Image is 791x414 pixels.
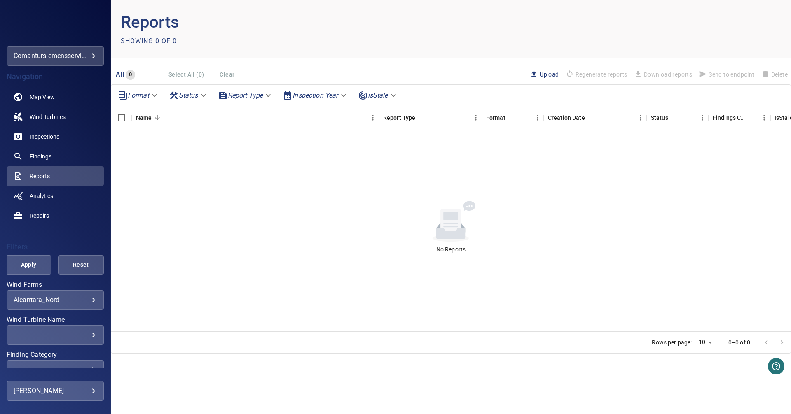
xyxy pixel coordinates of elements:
[368,91,388,99] em: isStale
[30,152,51,160] span: Findings
[14,384,97,398] div: [PERSON_NAME]
[758,336,790,349] nav: pagination navigation
[7,243,104,251] h4: Filters
[530,70,559,79] span: Upload
[7,107,104,127] a: windturbines noActive
[68,260,94,270] span: Reset
[30,93,55,101] span: Map View
[121,10,451,35] p: Reports
[7,127,104,147] a: inspections noActive
[30,192,53,200] span: Analytics
[7,290,104,310] div: Wind Farms
[527,67,562,81] button: Upload
[7,46,104,66] div: comantursiemensserviceitaly
[696,112,709,124] button: Menu
[116,70,124,78] span: All
[695,336,715,348] div: 10
[7,186,104,206] a: analytics noActive
[747,112,758,123] button: Sort
[647,106,709,129] div: Status
[634,112,647,124] button: Menu
[544,106,647,129] div: Creation Date
[14,49,97,63] div: comantursiemensserviceitaly
[58,255,104,275] button: Reset
[486,106,505,129] div: Format
[7,87,104,107] a: map noActive
[367,112,379,124] button: Menu
[14,296,97,304] div: Alcantara_Nord
[652,338,692,347] p: Rows per page:
[128,91,149,99] em: Format
[7,206,104,226] a: repairs noActive
[7,147,104,166] a: findings noActive
[7,316,104,323] label: Wind Turbine Name
[126,70,135,79] span: 0
[7,360,104,380] div: Finding Category
[482,106,544,129] div: Format
[651,106,668,129] div: Status
[132,106,379,129] div: Name
[531,112,544,124] button: Menu
[7,325,104,345] div: Wind Turbine Name
[228,91,263,99] em: Report Type
[293,91,338,99] em: Inspection Year
[585,112,597,123] button: Sort
[30,212,49,220] span: Repairs
[16,260,41,270] span: Apply
[7,72,104,81] h4: Navigation
[30,133,59,141] span: Inspections
[415,112,427,123] button: Sort
[121,36,177,46] p: Showing 0 of 0
[728,338,750,347] p: 0–0 of 0
[179,91,198,99] em: Status
[136,106,152,129] div: Name
[115,88,162,102] div: Format
[152,112,163,123] button: Sort
[6,255,51,275] button: Apply
[470,112,482,124] button: Menu
[758,112,770,124] button: Menu
[505,112,517,123] button: Sort
[30,172,50,180] span: Reports
[713,106,747,129] div: Findings Count
[379,106,482,129] div: Report Type
[30,113,66,121] span: Wind Turbines
[14,13,96,36] img: comantursiemensserviceitaly-logo
[7,281,104,288] label: Wind Farms
[355,88,401,102] div: isStale
[709,106,770,129] div: Findings Count
[166,88,211,102] div: Status
[279,88,351,102] div: Inspection Year
[668,112,680,123] button: Sort
[548,106,585,129] div: Creation Date
[436,245,466,254] div: No Reports
[215,88,276,102] div: Report Type
[383,106,416,129] div: Report Type
[7,166,104,186] a: reports active
[7,351,104,358] label: Finding Category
